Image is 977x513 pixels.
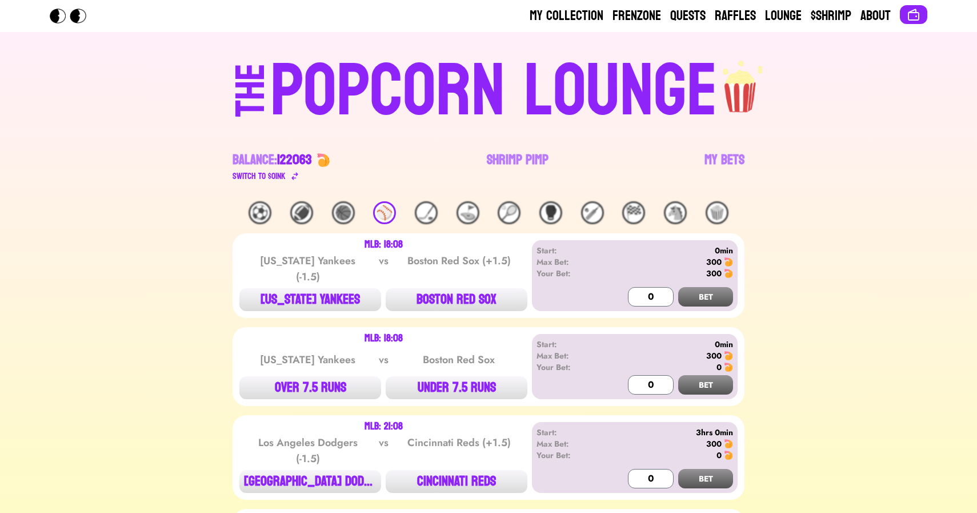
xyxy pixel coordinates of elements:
[536,339,602,350] div: Start:
[530,7,603,25] a: My Collection
[602,339,733,350] div: 0min
[724,451,733,460] img: 🍤
[724,439,733,448] img: 🍤
[664,201,687,224] div: 🐴
[233,169,286,183] div: Switch to $ OINK
[365,334,403,343] div: MLB: 18:08
[602,427,733,438] div: 3hrs 0min
[137,50,840,128] a: THEPOPCORN LOUNGEpopcorn
[536,256,602,268] div: Max Bet:
[536,361,602,373] div: Your Bet:
[277,148,312,172] span: 122063
[365,240,403,249] div: MLB: 18:08
[230,63,271,140] div: THE
[860,7,891,25] a: About
[706,268,722,279] div: 300
[670,7,706,25] a: Quests
[365,422,403,431] div: MLB: 21:08
[602,245,733,256] div: 0min
[678,375,733,395] button: BET
[250,435,366,467] div: Los Angeles Dodgers (-1.5)
[536,245,602,256] div: Start:
[457,201,479,224] div: ⛳️
[270,55,718,128] div: POPCORN LOUNGE
[706,201,728,224] div: 🍿
[536,350,602,361] div: Max Bet:
[239,470,381,493] button: [GEOGRAPHIC_DATA] DODG...
[716,361,722,373] div: 0
[401,435,516,467] div: Cincinnati Reds (+1.5)
[811,7,851,25] a: $Shrimp
[536,268,602,279] div: Your Bet:
[487,151,548,183] a: Shrimp Pimp
[536,450,602,461] div: Your Bet:
[401,352,516,368] div: Boston Red Sox
[581,201,604,224] div: 🏏
[415,201,438,224] div: 🏒
[907,8,920,22] img: Connect wallet
[724,257,733,267] img: 🍤
[386,288,527,311] button: BOSTON RED SOX
[706,256,722,268] div: 300
[724,351,733,360] img: 🍤
[716,450,722,461] div: 0
[377,435,391,467] div: vs
[386,376,527,399] button: UNDER 7.5 RUNS
[539,201,562,224] div: 🥊
[718,50,764,114] img: popcorn
[233,151,312,169] div: Balance:
[706,350,722,361] div: 300
[377,352,391,368] div: vs
[715,7,756,25] a: Raffles
[239,376,381,399] button: OVER 7.5 RUNS
[724,269,733,278] img: 🍤
[678,287,733,307] button: BET
[386,470,527,493] button: CINCINNATI REDS
[612,7,661,25] a: Frenzone
[765,7,802,25] a: Lounge
[498,201,520,224] div: 🎾
[536,438,602,450] div: Max Bet:
[377,253,391,285] div: vs
[678,469,733,488] button: BET
[706,438,722,450] div: 300
[249,201,271,224] div: ⚽️
[50,9,95,23] img: Popcorn
[704,151,744,183] a: My Bets
[250,253,366,285] div: [US_STATE] Yankees (-1.5)
[250,352,366,368] div: [US_STATE] Yankees
[373,201,396,224] div: ⚾️
[724,363,733,372] img: 🍤
[622,201,645,224] div: 🏁
[401,253,516,285] div: Boston Red Sox (+1.5)
[536,427,602,438] div: Start:
[332,201,355,224] div: 🏀
[239,288,381,311] button: [US_STATE] YANKEES
[317,153,330,167] img: 🍤
[290,201,313,224] div: 🏈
